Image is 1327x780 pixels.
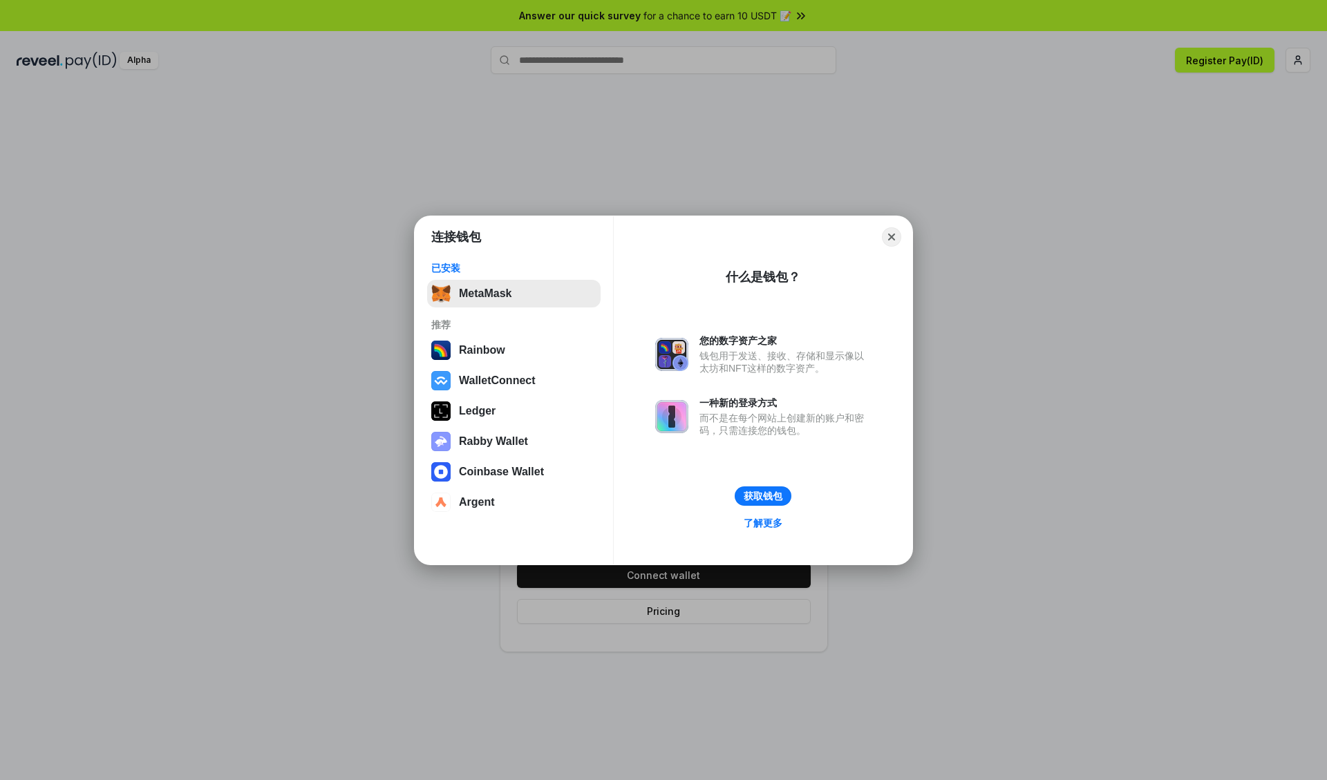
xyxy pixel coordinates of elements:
[431,493,451,512] img: svg+xml,%3Csvg%20width%3D%2228%22%20height%3D%2228%22%20viewBox%3D%220%200%2028%2028%22%20fill%3D...
[699,350,871,374] div: 钱包用于发送、接收、存储和显示像以太坊和NFT这样的数字资产。
[459,405,496,417] div: Ledger
[427,458,601,486] button: Coinbase Wallet
[427,336,601,364] button: Rainbow
[427,488,601,516] button: Argent
[699,334,871,347] div: 您的数字资产之家
[431,432,451,451] img: svg+xml,%3Csvg%20xmlns%3D%22http%3A%2F%2Fwww.w3.org%2F2000%2Fsvg%22%20fill%3D%22none%22%20viewBox...
[744,490,782,502] div: 获取钱包
[459,344,505,356] div: Rainbow
[699,397,871,409] div: 一种新的登录方式
[427,367,601,394] button: WalletConnect
[431,341,451,360] img: svg+xml,%3Csvg%20width%3D%22120%22%20height%3D%22120%22%20viewBox%3D%220%200%20120%20120%22%20fil...
[699,412,871,437] div: 而不是在每个网站上创建新的账户和密码，只需连接您的钱包。
[655,338,688,371] img: svg+xml,%3Csvg%20xmlns%3D%22http%3A%2F%2Fwww.w3.org%2F2000%2Fsvg%22%20fill%3D%22none%22%20viewBox...
[431,371,451,390] img: svg+xml,%3Csvg%20width%3D%2228%22%20height%3D%2228%22%20viewBox%3D%220%200%2028%2028%22%20fill%3D...
[735,486,791,506] button: 获取钱包
[726,269,800,285] div: 什么是钱包？
[431,284,451,303] img: svg+xml,%3Csvg%20fill%3D%22none%22%20height%3D%2233%22%20viewBox%3D%220%200%2035%2033%22%20width%...
[427,397,601,425] button: Ledger
[431,318,596,331] div: 推荐
[431,462,451,482] img: svg+xml,%3Csvg%20width%3D%2228%22%20height%3D%2228%22%20viewBox%3D%220%200%2028%2028%22%20fill%3D...
[427,280,601,307] button: MetaMask
[431,262,596,274] div: 已安装
[459,466,544,478] div: Coinbase Wallet
[655,400,688,433] img: svg+xml,%3Csvg%20xmlns%3D%22http%3A%2F%2Fwww.w3.org%2F2000%2Fsvg%22%20fill%3D%22none%22%20viewBox...
[459,435,528,448] div: Rabby Wallet
[431,401,451,421] img: svg+xml,%3Csvg%20xmlns%3D%22http%3A%2F%2Fwww.w3.org%2F2000%2Fsvg%22%20width%3D%2228%22%20height%3...
[427,428,601,455] button: Rabby Wallet
[431,229,481,245] h1: 连接钱包
[735,514,791,532] a: 了解更多
[459,374,536,387] div: WalletConnect
[882,227,901,247] button: Close
[744,517,782,529] div: 了解更多
[459,287,511,300] div: MetaMask
[459,496,495,508] div: Argent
